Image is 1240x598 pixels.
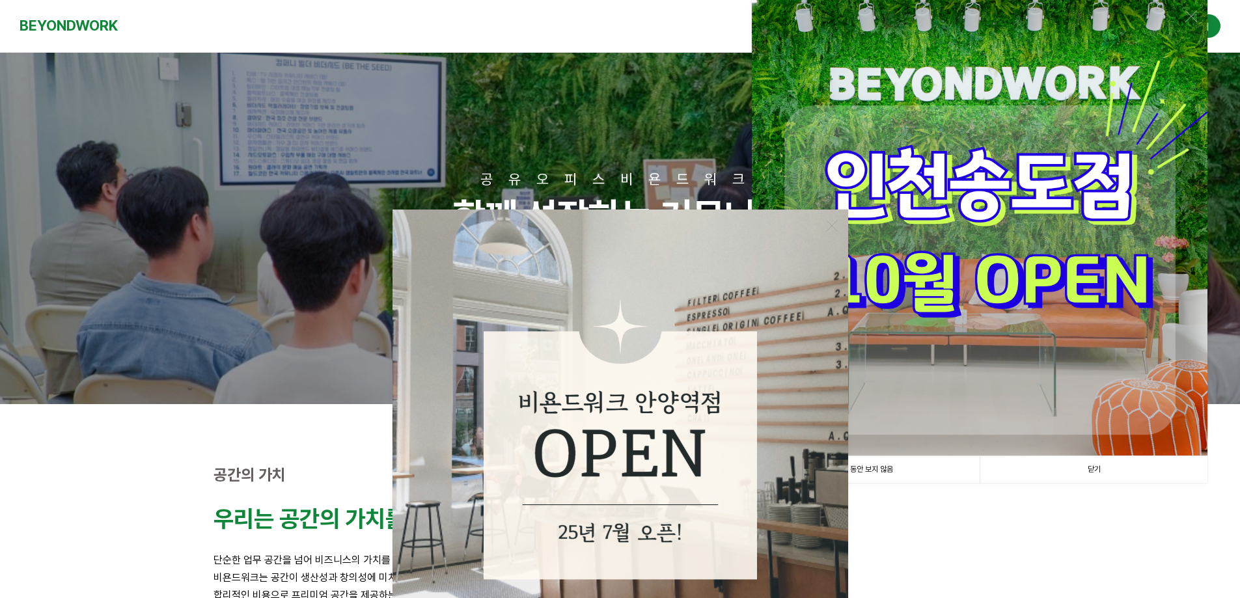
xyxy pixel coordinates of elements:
[980,456,1207,483] a: 닫기
[214,551,1027,569] p: 단순한 업무 공간을 넘어 비즈니스의 가치를 높이는 영감의 공간을 만듭니다.
[214,465,286,484] strong: 공간의 가치
[214,569,1027,586] p: 비욘드워크는 공간이 생산성과 창의성에 미치는 영향을 잘 알고 있습니다.
[20,14,118,38] a: BEYONDWORK
[214,505,497,533] strong: 우리는 공간의 가치를 높입니다.
[752,456,980,483] a: 1일 동안 보지 않음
